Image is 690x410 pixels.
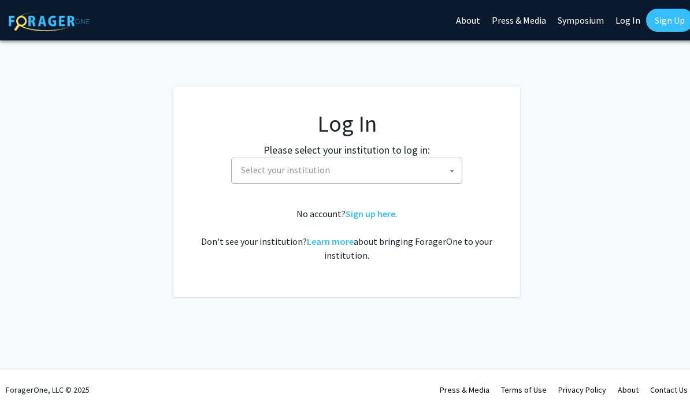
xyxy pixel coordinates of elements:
[196,207,497,262] div: No account? . Don't see your institution? about bringing ForagerOne to your institution.
[6,370,90,410] div: ForagerOne, LLC © 2025
[558,385,606,395] a: Privacy Policy
[307,236,354,247] a: Learn more about bringing ForagerOne to your institution
[231,158,462,184] span: Select your institution
[236,158,462,182] span: Select your institution
[618,385,639,395] a: About
[440,385,489,395] a: Press & Media
[650,385,688,395] a: Contact Us
[196,110,497,137] h1: Log In
[241,164,330,176] span: Select your institution
[9,11,90,31] img: ForagerOne Logo
[264,142,430,158] label: Please select your institution to log in:
[346,208,395,219] a: Sign up here
[501,385,547,395] a: Terms of Use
